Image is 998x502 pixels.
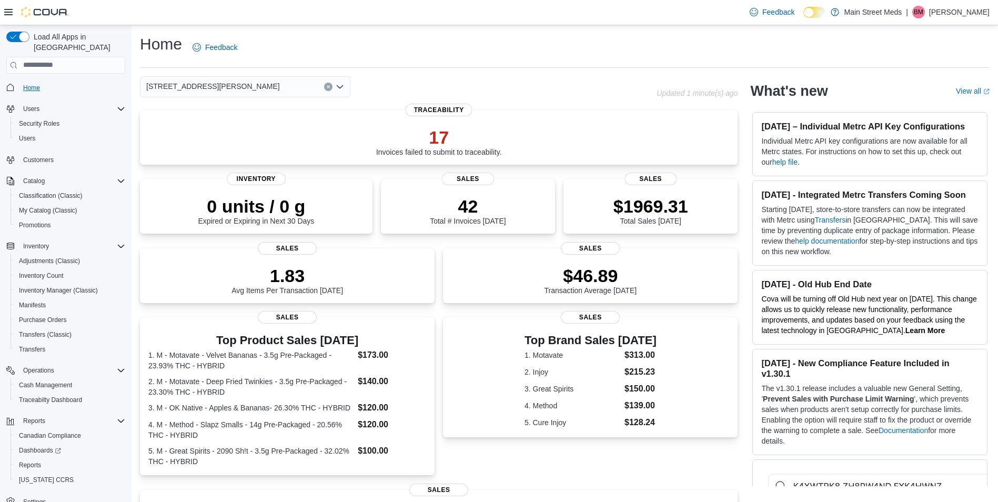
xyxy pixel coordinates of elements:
[19,476,74,484] span: [US_STATE] CCRS
[148,403,354,413] dt: 3. M - OK Native - Apples & Bananas- 26.30% THC - HYBRID
[11,254,129,268] button: Adjustments (Classic)
[19,301,46,309] span: Manifests
[23,84,40,92] span: Home
[2,80,129,95] button: Home
[2,152,129,167] button: Customers
[19,415,49,427] button: Reports
[912,6,925,18] div: Blake Martin
[11,298,129,313] button: Manifests
[11,378,129,393] button: Cash Management
[19,240,125,253] span: Inventory
[15,255,125,267] span: Adjustments (Classic)
[11,188,129,203] button: Classification (Classic)
[761,279,979,289] h3: [DATE] - Old Hub End Date
[15,379,125,391] span: Cash Management
[198,196,314,217] p: 0 units / 0 g
[613,196,688,217] p: $1969.31
[19,175,49,187] button: Catalog
[11,218,129,233] button: Promotions
[15,444,65,457] a: Dashboards
[657,89,738,97] p: Updated 1 minute(s) ago
[19,175,125,187] span: Catalog
[358,445,426,457] dd: $100.00
[19,461,41,469] span: Reports
[15,132,125,145] span: Users
[258,311,317,324] span: Sales
[148,446,354,467] dt: 5. M - Great Spirits - 2090 Sh!t - 3.5g Pre-Packaged - 32.02% THC - HYBRID
[23,177,45,185] span: Catalog
[763,395,914,403] strong: Prevent Sales with Purchase Limit Warning
[19,446,61,455] span: Dashboards
[624,399,657,412] dd: $139.00
[19,415,125,427] span: Reports
[19,272,64,280] span: Inventory Count
[624,416,657,429] dd: $128.24
[19,286,98,295] span: Inventory Manager (Classic)
[19,221,51,229] span: Promotions
[844,6,902,18] p: Main Street Meds
[442,173,494,185] span: Sales
[19,82,44,94] a: Home
[772,158,798,166] a: help file
[15,189,125,202] span: Classification (Classic)
[2,414,129,428] button: Reports
[19,103,125,115] span: Users
[19,206,77,215] span: My Catalog (Classic)
[762,7,794,17] span: Feedback
[545,265,637,295] div: Transaction Average [DATE]
[15,132,39,145] a: Users
[227,173,286,185] span: Inventory
[15,255,84,267] a: Adjustments (Classic)
[406,104,472,116] span: Traceability
[358,401,426,414] dd: $120.00
[15,117,64,130] a: Security Roles
[148,419,354,440] dt: 4. M - Method - Slapz Smalls - 14g Pre-Packaged - 20.56% THC - HYBRID
[561,242,620,255] span: Sales
[624,366,657,378] dd: $215.23
[914,6,923,18] span: BM
[11,473,129,487] button: [US_STATE] CCRS
[148,334,426,347] h3: Top Product Sales [DATE]
[750,83,828,99] h2: What's new
[15,394,86,406] a: Traceabilty Dashboard
[148,350,354,371] dt: 1. M - Motavate - Velvet Bananas - 3.5g Pre-Packaged - 23.93% THC - HYBRID
[15,314,71,326] a: Purchase Orders
[905,326,945,335] strong: Learn More
[15,314,125,326] span: Purchase Orders
[906,6,908,18] p: |
[21,7,68,17] img: Cova
[15,328,125,341] span: Transfers (Classic)
[15,117,125,130] span: Security Roles
[624,383,657,395] dd: $150.00
[258,242,317,255] span: Sales
[358,349,426,362] dd: $173.00
[613,196,688,225] div: Total Sales [DATE]
[15,328,76,341] a: Transfers (Classic)
[15,444,125,457] span: Dashboards
[19,364,58,377] button: Operations
[188,37,241,58] a: Feedback
[15,219,125,232] span: Promotions
[19,240,53,253] button: Inventory
[324,83,332,91] button: Clear input
[11,458,129,473] button: Reports
[761,204,979,257] p: Starting [DATE], store-to-store transfers can now be integrated with Metrc using in [GEOGRAPHIC_D...
[2,363,129,378] button: Operations
[561,311,620,324] span: Sales
[148,376,354,397] dt: 2. M - Motavate - Deep Fried Twinkies - 3.5g Pre-Packaged - 23.30% THC - HYBRID
[198,196,314,225] div: Expired or Expiring in Next 30 Days
[545,265,637,286] p: $46.89
[23,105,39,113] span: Users
[879,426,928,435] a: Documentation
[430,196,506,217] p: 42
[624,349,657,362] dd: $313.00
[15,219,55,232] a: Promotions
[15,204,125,217] span: My Catalog (Classic)
[231,265,343,286] p: 1.83
[23,366,54,375] span: Operations
[2,239,129,254] button: Inventory
[15,343,125,356] span: Transfers
[15,459,125,471] span: Reports
[19,154,58,166] a: Customers
[15,189,87,202] a: Classification (Classic)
